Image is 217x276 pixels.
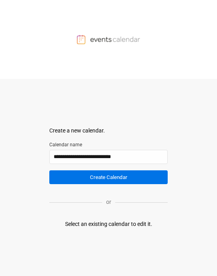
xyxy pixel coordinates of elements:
[49,170,168,184] button: Create Calendar
[77,35,140,44] img: Events Calendar
[49,127,168,135] div: Create a new calendar.
[102,198,115,206] p: or
[49,141,168,148] label: Calendar name
[65,220,152,228] div: Select an existing calendar to edit it.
